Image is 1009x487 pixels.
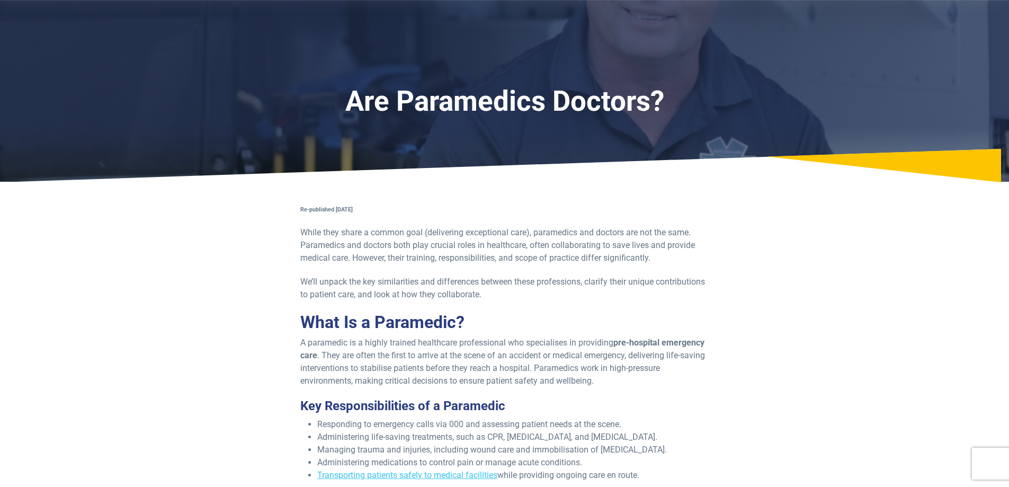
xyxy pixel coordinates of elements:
p: We’ll unpack the key similarities and differences between these professions, clarify their unique... [300,276,709,301]
p: A paramedic is a highly trained healthcare professional who specialises in providing . They are o... [300,337,709,387]
a: Transporting patients safely to medical facilities [317,470,497,480]
li: Managing trauma and injuries, including wound care and immobilisation of [MEDICAL_DATA]. [317,444,709,456]
h1: Are Paramedics Doctors? [231,85,778,118]
li: Administering medications to control pain or manage acute conditions. [317,456,709,469]
strong: Re-published [DATE] [300,206,353,213]
li: while providing ongoing care en route. [317,469,709,482]
li: Administering life-saving treatments, such as CPR, [MEDICAL_DATA], and [MEDICAL_DATA]. [317,431,709,444]
li: Responding to emergency calls via 000 and assessing patient needs at the scene. [317,418,709,431]
h3: Key Responsibilities of a Paramedic [300,399,709,414]
p: While they share a common goal (delivering exceptional care), paramedics and doctors are not the ... [300,226,709,264]
strong: pre-hospital emergency care [300,338,704,360]
h2: What Is a Paramedic? [300,312,709,332]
